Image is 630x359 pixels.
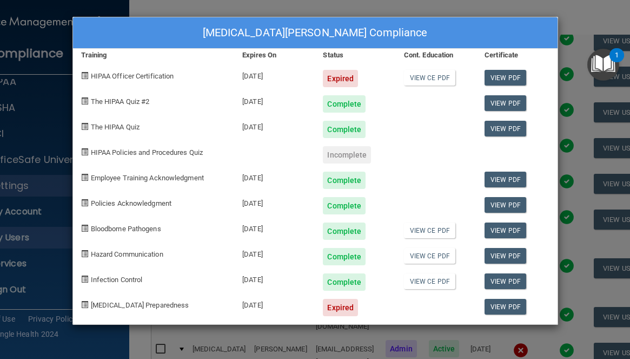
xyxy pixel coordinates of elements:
[485,223,526,238] a: View PDF
[91,276,143,284] span: Infection Control
[91,174,204,182] span: Employee Training Acknowledgment
[73,17,558,49] div: [MEDICAL_DATA][PERSON_NAME] Compliance
[315,49,395,62] div: Status
[404,70,455,86] a: View CE PDF
[234,113,315,138] div: [DATE]
[323,70,358,87] div: Expired
[485,172,526,187] a: View PDF
[323,95,366,113] div: Complete
[91,148,203,156] span: HIPAA Policies and Procedures Quiz
[485,197,526,213] a: View PDF
[485,299,526,315] a: View PDF
[396,49,476,62] div: Cont. Education
[234,62,315,87] div: [DATE]
[323,121,366,138] div: Complete
[234,189,315,214] div: [DATE]
[485,121,526,136] a: View PDF
[234,214,315,240] div: [DATE]
[485,273,526,289] a: View PDF
[91,72,174,80] span: HIPAA Officer Certification
[485,70,526,86] a: View PDF
[323,248,366,265] div: Complete
[587,49,619,81] button: Open Resource Center, 1 new notification
[323,273,366,291] div: Complete
[476,49,557,62] div: Certificate
[323,197,366,214] div: Complete
[404,223,455,238] a: View CE PDF
[91,123,140,131] span: The HIPAA Quiz
[485,248,526,264] a: View PDF
[234,164,315,189] div: [DATE]
[91,199,171,207] span: Policies Acknowledgment
[91,225,161,233] span: Bloodborne Pathogens
[91,301,189,309] span: [MEDICAL_DATA] Preparedness
[404,273,455,289] a: View CE PDF
[91,97,150,106] span: The HIPAA Quiz #2
[323,146,371,164] div: Incomplete
[234,265,315,291] div: [DATE]
[234,87,315,113] div: [DATE]
[615,55,619,69] div: 1
[91,250,163,258] span: Hazard Communication
[404,248,455,264] a: View CE PDF
[485,95,526,111] a: View PDF
[234,291,315,316] div: [DATE]
[234,240,315,265] div: [DATE]
[73,49,235,62] div: Training
[323,223,366,240] div: Complete
[323,299,358,316] div: Expired
[323,172,366,189] div: Complete
[234,49,315,62] div: Expires On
